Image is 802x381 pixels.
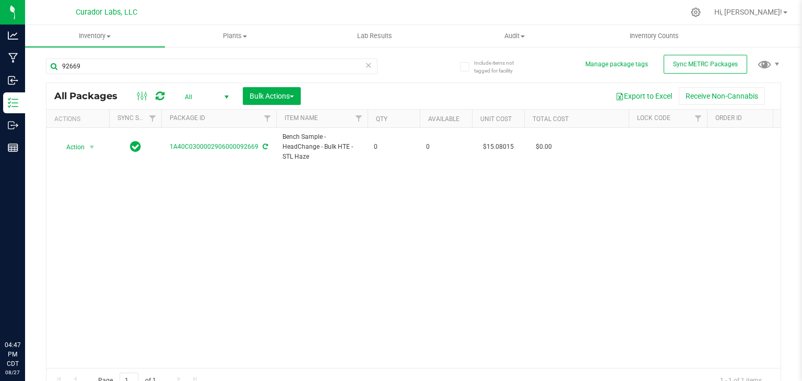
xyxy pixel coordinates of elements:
input: Search Package ID, Item Name, SKU, Lot or Part Number... [46,58,378,74]
a: Filter [144,110,161,127]
span: select [86,140,99,154]
inline-svg: Inventory [8,98,18,108]
a: Filter [690,110,707,127]
span: All Packages [54,90,128,102]
a: Plants [165,25,305,47]
td: $15.08015 [472,128,524,166]
button: Manage package tags [585,60,648,69]
span: 0 [374,142,414,152]
a: Inventory [25,25,165,47]
span: Action [57,140,85,154]
a: Filter [350,110,368,127]
a: Package ID [170,114,205,122]
p: 04:47 PM CDT [5,340,20,368]
span: Hi, [PERSON_NAME]! [714,8,782,16]
a: Filter [768,110,785,127]
span: Curador Labs, LLC [76,8,137,17]
span: $0.00 [530,139,557,154]
span: Inventory [25,31,165,41]
inline-svg: Inbound [8,75,18,86]
span: 0 [426,142,466,152]
a: Inventory Counts [584,25,724,47]
inline-svg: Manufacturing [8,53,18,63]
span: In Sync [130,139,141,154]
button: Receive Non-Cannabis [679,87,765,105]
span: Bench Sample - HeadChange - Bulk HTE - STL Haze [282,132,361,162]
a: 1A40C0300002906000092669 [170,143,258,150]
span: Lab Results [343,31,406,41]
inline-svg: Reports [8,142,18,153]
inline-svg: Outbound [8,120,18,130]
a: Lab Results [305,25,445,47]
span: Clear [365,58,372,72]
span: Bulk Actions [250,92,294,100]
a: Filter [259,110,276,127]
span: Audit [445,31,584,41]
a: Audit [444,25,584,47]
a: Qty [376,115,387,123]
p: 08/27 [5,368,20,376]
a: Sync Status [117,114,158,122]
iframe: Resource center [10,297,42,329]
a: Lock Code [637,114,670,122]
button: Export to Excel [609,87,679,105]
div: Actions [54,115,105,123]
a: Order Id [715,114,742,122]
button: Sync METRC Packages [664,55,747,74]
button: Bulk Actions [243,87,301,105]
a: Available [428,115,459,123]
span: Sync METRC Packages [673,61,738,68]
span: Inventory Counts [616,31,693,41]
span: Plants [166,31,304,41]
a: Total Cost [533,115,569,123]
a: Item Name [285,114,318,122]
span: Sync from Compliance System [261,143,268,150]
a: Unit Cost [480,115,512,123]
div: Manage settings [689,7,702,17]
inline-svg: Analytics [8,30,18,41]
span: Include items not tagged for facility [474,59,526,75]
